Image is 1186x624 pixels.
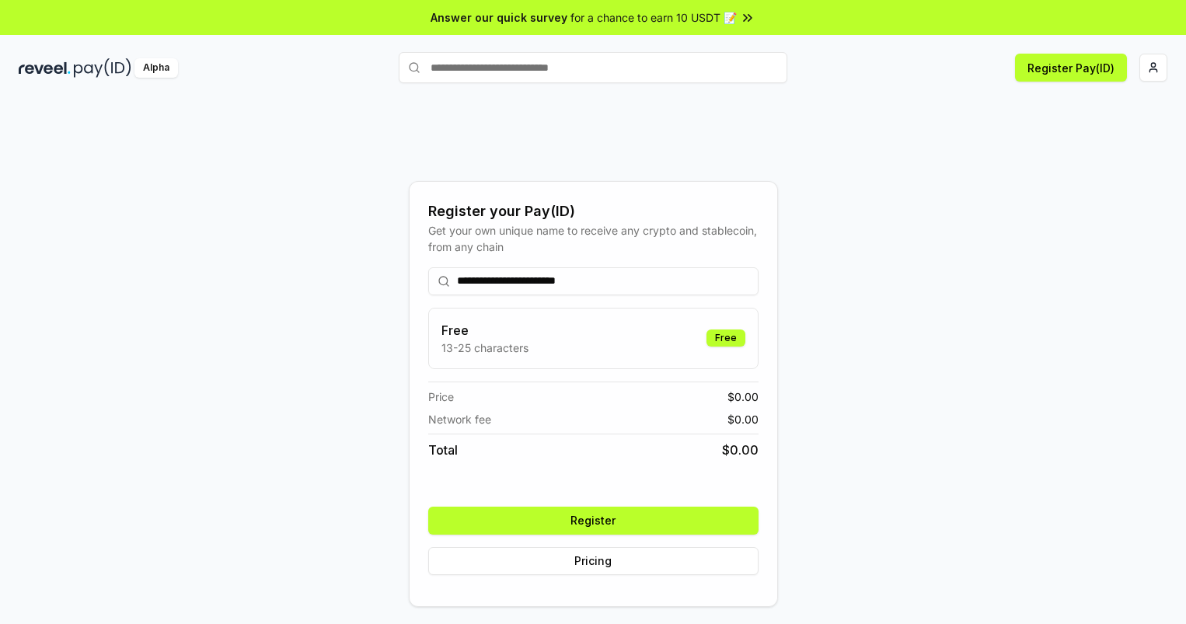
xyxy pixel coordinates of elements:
[428,441,458,459] span: Total
[431,9,567,26] span: Answer our quick survey
[722,441,759,459] span: $ 0.00
[74,58,131,78] img: pay_id
[570,9,737,26] span: for a chance to earn 10 USDT 📝
[19,58,71,78] img: reveel_dark
[706,329,745,347] div: Free
[441,321,528,340] h3: Free
[428,222,759,255] div: Get your own unique name to receive any crypto and stablecoin, from any chain
[428,200,759,222] div: Register your Pay(ID)
[441,340,528,356] p: 13-25 characters
[134,58,178,78] div: Alpha
[428,507,759,535] button: Register
[727,389,759,405] span: $ 0.00
[428,411,491,427] span: Network fee
[428,547,759,575] button: Pricing
[1015,54,1127,82] button: Register Pay(ID)
[428,389,454,405] span: Price
[727,411,759,427] span: $ 0.00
